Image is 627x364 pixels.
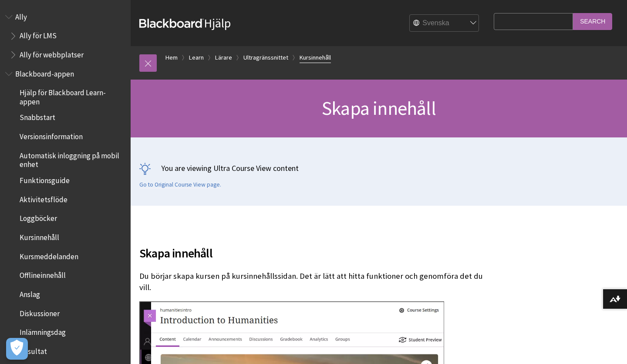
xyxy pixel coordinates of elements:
span: Offlineinnehåll [20,268,66,280]
span: Aktivitetsflöde [20,192,67,204]
a: Kursinnehåll [300,52,331,63]
span: Skapa innehåll [322,96,436,120]
span: Ally för LMS [20,29,57,40]
strong: Blackboard [139,19,204,28]
span: Diskussioner [20,306,60,318]
select: Site Language Selector [410,15,479,32]
span: Blackboard-appen [15,67,74,78]
h2: Skapa innehåll [139,234,489,262]
p: You are viewing Ultra Course View content [139,163,618,174]
span: Kursinnehåll [20,230,59,242]
span: Ally [15,10,27,21]
button: Open Preferences [6,338,28,360]
span: Funktionsguide [20,173,70,185]
span: Kursmeddelanden [20,249,78,261]
nav: Book outline for Anthology Ally Help [5,10,125,62]
span: Hjälp för Blackboard Learn-appen [20,86,125,106]
span: Resultat [20,344,47,356]
a: Hem [165,52,178,63]
a: Lärare [215,52,232,63]
p: Du börjar skapa kursen på kursinnehållssidan. Det är lätt att hitta funktioner och genomföra det ... [139,270,489,293]
span: Automatisk inloggning på mobil enhet [20,148,125,169]
span: Ally för webbplatser [20,47,84,59]
a: BlackboardHjälp [139,15,231,31]
a: Go to Original Course View page. [139,181,221,189]
a: Ultragränssnittet [243,52,288,63]
a: Learn [189,52,204,63]
span: Loggböcker [20,211,57,223]
span: Inlämningsdag [20,325,66,337]
input: Search [573,13,612,30]
span: Snabbstart [20,110,55,122]
span: Versionsinformation [20,129,83,141]
span: Anslag [20,287,40,299]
